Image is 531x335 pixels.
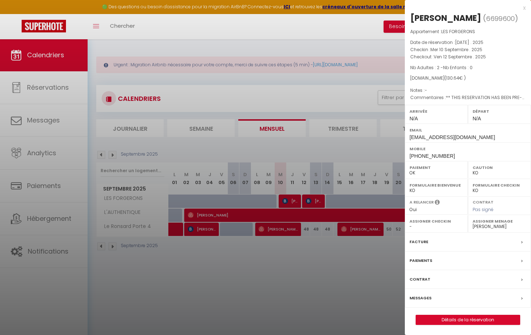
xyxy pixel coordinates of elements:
p: Checkin : [410,46,526,53]
label: A relancer [410,199,434,205]
label: Facture [410,238,428,246]
span: [EMAIL_ADDRESS][DOMAIN_NAME] [410,134,495,140]
p: Notes : [410,87,526,94]
label: Mobile [410,145,526,152]
button: Ouvrir le widget de chat LiveChat [6,3,27,24]
label: Paiements [410,257,432,264]
i: Sélectionner OUI si vous souhaiter envoyer les séquences de messages post-checkout [435,199,440,207]
span: 6699600 [486,14,515,23]
span: - [425,87,427,93]
label: Messages [410,294,432,302]
button: Détails de la réservation [416,315,520,325]
span: [PHONE_NUMBER] [410,153,455,159]
span: Nb Enfants : 0 [443,64,473,71]
label: Départ [473,108,526,115]
div: [DOMAIN_NAME] [410,75,526,82]
label: Caution [473,164,526,171]
span: [DATE] . 2025 [455,39,483,45]
span: N/A [410,116,418,121]
a: Détails de la réservation [416,315,520,325]
div: x [405,4,526,12]
span: Mer 10 Septembre . 2025 [430,46,482,53]
div: [PERSON_NAME] [410,12,481,24]
p: Commentaires : [410,94,526,101]
label: Formulaire Bienvenue [410,182,463,189]
span: LES FORGERONS [441,28,475,35]
span: Ven 12 Septembre . 2025 [434,54,486,60]
label: Contrat [410,276,430,283]
span: Pas signé [473,206,494,213]
span: N/A [473,116,481,121]
label: Formulaire Checkin [473,182,526,189]
span: Nb Adultes : 2 - [410,64,473,71]
label: Assigner Menage [473,218,526,225]
label: Paiement [410,164,463,171]
span: ( € ) [444,75,466,81]
p: Date de réservation : [410,39,526,46]
p: Checkout : [410,53,526,61]
label: Contrat [473,199,494,204]
span: 130.64 [446,75,459,81]
span: ( ) [483,13,518,23]
label: Email [410,126,526,134]
label: Arrivée [410,108,463,115]
label: Assigner Checkin [410,218,463,225]
p: Appartement : [410,28,526,35]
